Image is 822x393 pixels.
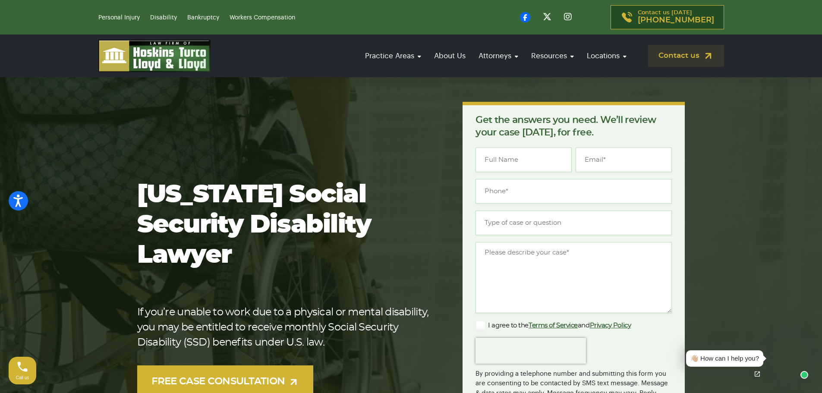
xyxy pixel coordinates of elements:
input: Full Name [476,148,572,172]
a: About Us [430,44,470,68]
p: Get the answers you need. We’ll review your case [DATE], for free. [476,114,672,139]
input: Email* [576,148,672,172]
a: Disability [150,15,177,21]
div: 👋🏼 How can I help you? [690,354,759,364]
a: Practice Areas [361,44,425,68]
a: Privacy Policy [590,322,631,329]
a: Contact us [648,45,724,67]
a: Bankruptcy [187,15,219,21]
img: arrow-up-right-light.svg [288,377,299,387]
a: Attorneys [474,44,523,68]
input: Type of case or question [476,211,672,235]
p: If you’re unable to work due to a physical or mental disability, you may be entitled to receive m... [137,305,435,350]
p: Contact us [DATE] [638,10,714,25]
a: Contact us [DATE][PHONE_NUMBER] [611,5,724,29]
a: Locations [583,44,631,68]
h1: [US_STATE] Social Security Disability Lawyer [137,180,435,270]
a: Workers Compensation [230,15,295,21]
a: Resources [527,44,578,68]
input: Phone* [476,179,672,204]
a: Open chat [748,365,766,383]
span: Call us [16,375,29,380]
iframe: reCAPTCHA [476,338,586,364]
span: [PHONE_NUMBER] [638,16,714,25]
a: Terms of Service [529,322,578,329]
img: logo [98,40,211,72]
a: Personal Injury [98,15,140,21]
label: I agree to the and [476,321,631,331]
